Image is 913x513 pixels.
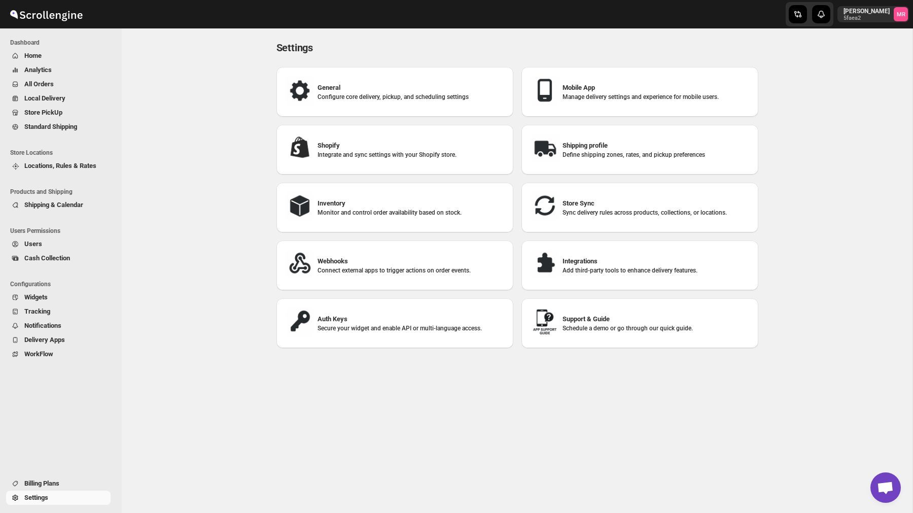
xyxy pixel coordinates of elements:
h3: Mobile App [563,83,750,93]
button: Analytics [6,63,111,77]
button: User menu [837,6,909,22]
p: Integrate and sync settings with your Shopify store. [318,151,505,159]
button: Users [6,237,111,251]
p: Configure core delivery, pickup, and scheduling settings [318,93,505,101]
p: Monitor and control order availability based on stock. [318,209,505,217]
button: Locations, Rules & Rates [6,159,111,173]
button: All Orders [6,77,111,91]
span: Users Permissions [10,227,115,235]
span: Settings [276,42,313,54]
img: Shipping profile [530,133,560,163]
img: Mobile App [530,75,560,106]
p: Define shipping zones, rates, and pickup preferences [563,151,750,159]
img: Webhooks [285,249,315,279]
img: Inventory [285,191,315,221]
h3: Auth Keys [318,314,505,324]
a: Open chat [870,472,901,503]
button: Home [6,49,111,63]
span: Tracking [24,307,50,315]
img: Support & Guide [530,306,560,337]
button: Tracking [6,304,111,319]
p: Sync delivery rules across products, collections, or locations. [563,209,750,217]
img: General [285,75,315,106]
span: Users [24,240,42,248]
span: Moussa Rifai [894,7,908,21]
button: Delivery Apps [6,333,111,347]
h3: Store Sync [563,198,750,209]
span: Cash Collection [24,254,70,262]
h3: Inventory [318,198,505,209]
button: Cash Collection [6,251,111,265]
h3: Shipping profile [563,141,750,151]
p: Manage delivery settings and experience for mobile users. [563,93,750,101]
span: Notifications [24,322,61,329]
img: Shopify [285,133,315,163]
h3: Support & Guide [563,314,750,324]
span: Widgets [24,293,48,301]
img: Integrations [530,249,560,279]
h3: Shopify [318,141,505,151]
p: 5faea2 [844,15,890,21]
span: Configurations [10,280,115,288]
p: Schedule a demo or go through our quick guide. [563,324,750,332]
span: Home [24,52,42,59]
span: WorkFlow [24,350,53,358]
p: [PERSON_NAME] [844,7,890,15]
span: Dashboard [10,39,115,47]
h3: Webhooks [318,256,505,266]
img: ScrollEngine [8,2,84,27]
p: Connect external apps to trigger actions on order events. [318,266,505,275]
span: Shipping & Calendar [24,201,83,209]
p: Secure your widget and enable API or multi-language access. [318,324,505,332]
text: MR [897,11,905,18]
button: WorkFlow [6,347,111,361]
span: Delivery Apps [24,336,65,344]
button: Notifications [6,319,111,333]
button: Widgets [6,290,111,304]
span: All Orders [24,80,54,88]
button: Billing Plans [6,476,111,491]
span: Local Delivery [24,94,65,102]
span: Analytics [24,66,52,74]
img: Auth Keys [285,306,315,337]
img: Store Sync [530,191,560,221]
span: Locations, Rules & Rates [24,162,96,169]
span: Billing Plans [24,480,59,487]
h3: General [318,83,505,93]
p: Add third-party tools to enhance delivery features. [563,266,750,275]
span: Settings [24,494,48,501]
span: Products and Shipping [10,188,115,196]
span: Store Locations [10,149,115,157]
h3: Integrations [563,256,750,266]
span: Standard Shipping [24,123,77,130]
span: Store PickUp [24,109,62,116]
button: Settings [6,491,111,505]
button: Shipping & Calendar [6,198,111,212]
